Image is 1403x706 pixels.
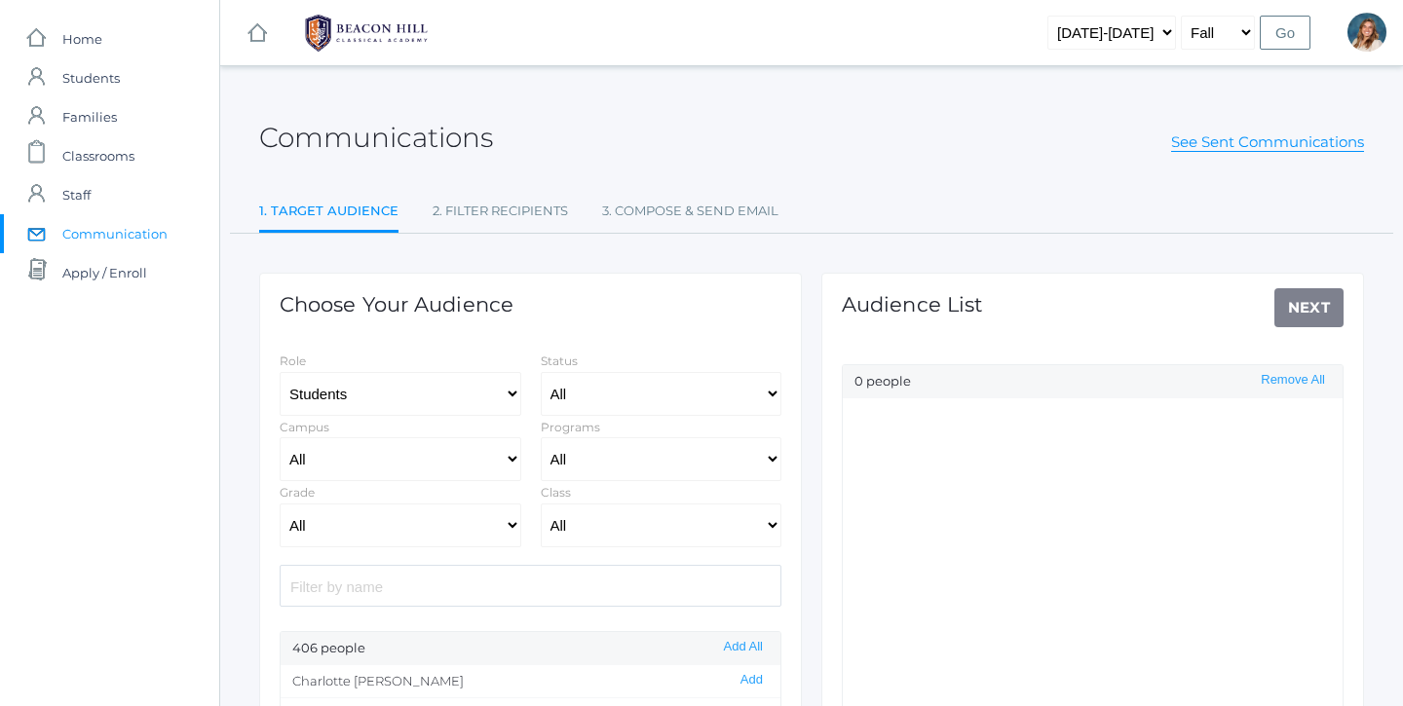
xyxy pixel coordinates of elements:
a: 3. Compose & Send Email [602,192,778,231]
div: 406 people [281,632,780,665]
button: Remove All [1255,372,1331,389]
span: Communication [62,214,168,253]
button: Add [735,672,769,688]
span: Apply / Enroll [62,253,147,292]
a: 1. Target Audience [259,192,398,234]
span: Families [62,97,117,136]
label: Status [541,353,578,368]
a: 2. Filter Recipients [433,192,568,231]
label: Class [541,485,571,500]
label: Role [280,353,306,368]
img: BHCALogos-05-308ed15e86a5a0abce9b8dd61676a3503ac9727e845dece92d48e8588c001991.png [293,9,439,57]
span: Students [62,58,120,97]
input: Filter by name [280,565,781,607]
h1: Audience List [842,293,983,316]
span: Home [62,19,102,58]
div: 0 people [843,365,1343,398]
span: Staff [62,175,91,214]
span: Classrooms [62,136,134,175]
button: Add All [718,639,769,655]
label: Campus [280,420,329,434]
li: Charlotte [PERSON_NAME] [281,665,780,698]
label: Programs [541,420,600,434]
input: Go [1260,16,1310,50]
h2: Communications [259,123,493,153]
a: See Sent Communications [1171,132,1364,152]
h1: Choose Your Audience [280,293,513,316]
label: Grade [280,485,315,500]
div: Liv Barber [1347,13,1386,52]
